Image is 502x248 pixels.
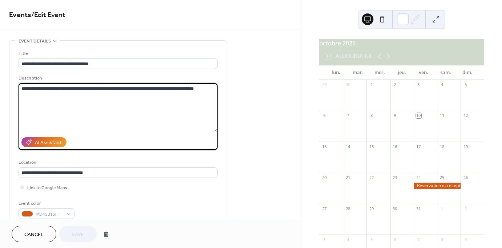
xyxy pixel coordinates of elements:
[319,39,484,48] div: octobre 2025
[439,175,445,180] div: 25
[439,113,445,118] div: 11
[463,113,468,118] div: 12
[321,237,327,242] div: 3
[439,82,445,88] div: 4
[416,175,421,180] div: 24
[463,206,468,211] div: 2
[325,65,347,80] div: lun.
[369,144,374,149] div: 15
[27,184,67,192] span: Link to Google Maps
[416,113,421,118] div: 10
[392,144,398,149] div: 16
[19,159,216,166] div: Location
[321,206,327,211] div: 27
[392,82,398,88] div: 2
[416,82,421,88] div: 3
[345,144,351,149] div: 14
[321,82,327,88] div: 29
[392,113,398,118] div: 9
[345,237,351,242] div: 4
[19,74,216,82] div: Description
[457,65,478,80] div: dim.
[369,175,374,180] div: 22
[369,65,391,80] div: mer.
[321,113,327,118] div: 6
[413,65,434,80] div: ven.
[416,237,421,242] div: 7
[439,237,445,242] div: 8
[439,206,445,211] div: 1
[321,144,327,149] div: 13
[345,113,351,118] div: 7
[391,65,413,80] div: jeu.
[439,144,445,149] div: 18
[434,65,456,80] div: sam.
[345,206,351,211] div: 28
[36,211,63,218] span: #D45B15FF
[19,50,216,57] div: Title
[369,237,374,242] div: 5
[21,137,66,147] button: AI Assistant
[414,183,461,189] div: Réservation et réception de vos colis
[392,237,398,242] div: 6
[9,8,31,22] a: Events
[463,237,468,242] div: 9
[31,8,65,22] span: / Edit Event
[35,139,61,147] div: AI Assistant
[369,113,374,118] div: 8
[392,206,398,211] div: 30
[24,231,44,239] span: Cancel
[392,175,398,180] div: 23
[345,82,351,88] div: 30
[345,175,351,180] div: 21
[463,175,468,180] div: 26
[416,144,421,149] div: 17
[463,144,468,149] div: 19
[347,65,369,80] div: mar.
[12,226,56,242] button: Cancel
[463,82,468,88] div: 5
[416,206,421,211] div: 31
[19,200,73,207] div: Event color
[369,82,374,88] div: 1
[369,206,374,211] div: 29
[19,37,51,45] span: Event details
[321,175,327,180] div: 20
